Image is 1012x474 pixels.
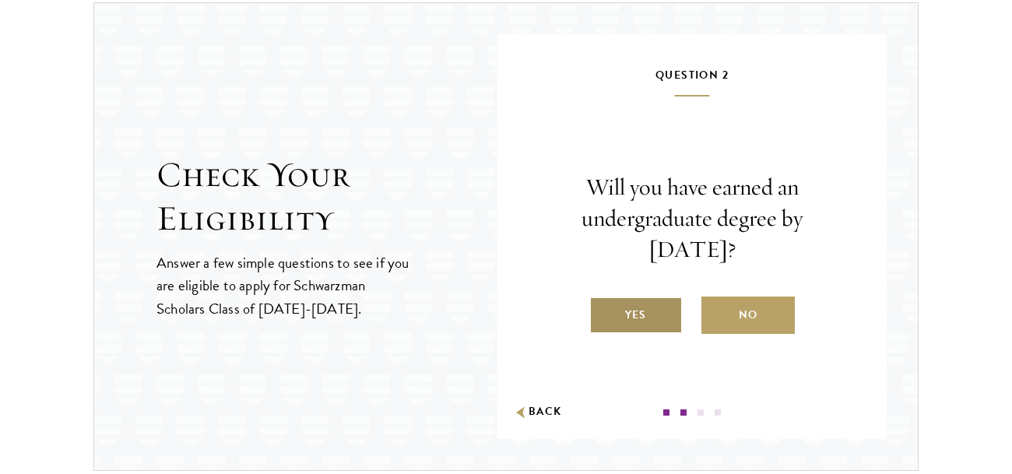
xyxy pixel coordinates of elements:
button: Back [513,404,562,420]
label: No [701,297,795,334]
p: Answer a few simple questions to see if you are eligible to apply for Schwarzman Scholars Class o... [156,251,411,319]
h5: Question 2 [544,65,840,97]
p: Will you have earned an undergraduate degree by [DATE]? [544,172,840,265]
h2: Check Your Eligibility [156,153,497,241]
label: Yes [589,297,683,334]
